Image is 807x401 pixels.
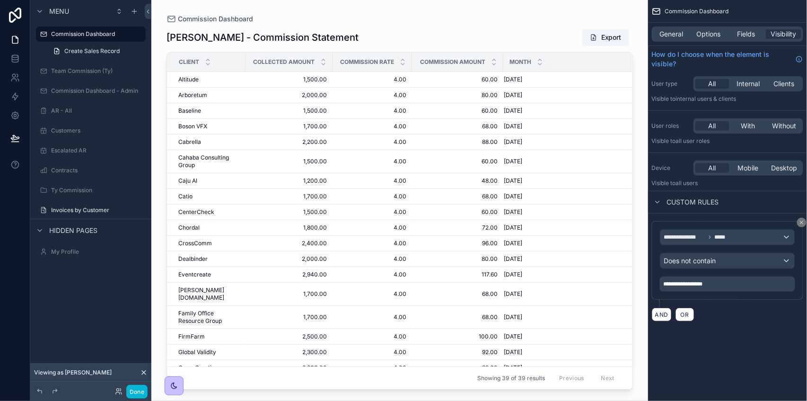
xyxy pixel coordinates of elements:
span: Collected Amount [253,58,315,66]
span: Desktop [772,163,798,173]
button: AND [652,308,672,321]
span: Viewing as [PERSON_NAME] [34,369,112,376]
span: Showing 39 of 39 results [477,374,545,382]
span: Fields [737,29,755,39]
label: Invoices by Customer [51,206,144,214]
span: Create Sales Record [64,47,120,55]
span: Internal [737,79,760,89]
label: Commission Dashboard [51,30,140,38]
label: Escalated AR [51,147,144,154]
span: Options [697,29,721,39]
label: User roles [652,122,690,130]
span: Client [179,58,199,66]
span: Does not contain [664,256,716,266]
a: Commission Dashboard - Admin [36,83,146,98]
span: all users [676,179,698,187]
a: Commission Dashboard [36,27,146,42]
a: Contracts [36,163,146,178]
a: Invoices by Customer [36,203,146,218]
label: My Profile [51,248,144,256]
a: Customers [36,123,146,138]
button: Done [126,385,148,399]
a: Create Sales Record [47,44,146,59]
span: How do I choose when the element is visible? [652,50,792,69]
a: Escalated AR [36,143,146,158]
span: Commission Rate [340,58,394,66]
span: All [709,79,716,89]
span: Custom rules [667,197,719,207]
label: Commission Dashboard - Admin [51,87,144,95]
p: Visible to [652,137,803,145]
label: Ty Commission [51,187,144,194]
label: Customers [51,127,144,134]
span: Commission Amount [420,58,485,66]
span: General [660,29,684,39]
label: User type [652,80,690,88]
span: With [741,121,755,131]
label: Device [652,164,690,172]
button: Does not contain [660,253,795,269]
label: Contracts [51,167,144,174]
button: OR [675,308,694,321]
a: Team Commission (Ty) [36,63,146,79]
span: Visibility [771,29,797,39]
span: Without [772,121,797,131]
span: Menu [49,7,69,16]
p: Visible to [652,179,803,187]
label: AR - All [51,107,144,115]
a: How do I choose when the element is visible? [652,50,803,69]
span: Internal users & clients [676,95,737,102]
span: OR [679,311,691,318]
span: All [709,163,716,173]
span: Mobile [738,163,759,173]
a: My Profile [36,244,146,259]
span: All user roles [676,137,710,144]
span: Month [509,58,531,66]
span: All [709,121,716,131]
span: Commission Dashboard [665,8,729,15]
a: Ty Commission [36,183,146,198]
label: Team Commission (Ty) [51,67,144,75]
span: Hidden pages [49,226,97,235]
p: Visible to [652,95,803,103]
a: AR - All [36,103,146,118]
span: Clients [774,79,795,89]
